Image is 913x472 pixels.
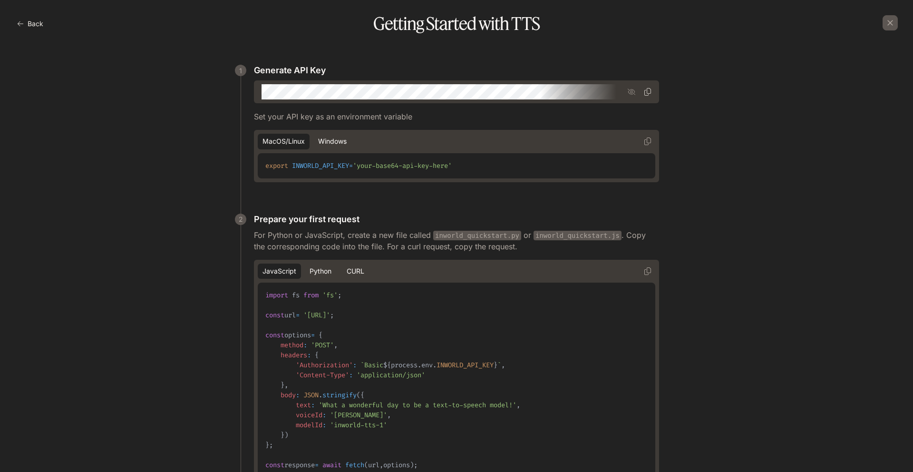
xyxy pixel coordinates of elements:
[330,411,387,420] span: '[PERSON_NAME]'
[305,264,336,279] button: Python
[265,311,284,320] span: const
[516,401,520,410] span: ,
[497,361,501,370] span: `
[265,291,288,300] span: import
[311,401,315,410] span: :
[292,161,349,170] span: INWORLD_API_KEY
[265,331,284,340] span: const
[303,291,319,300] span: from
[265,441,269,450] span: }
[360,391,364,400] span: {
[418,361,421,370] span: .
[269,441,273,450] span: ;
[534,231,622,240] code: inworld_quickstart.js
[319,391,322,400] span: .
[296,371,349,380] span: 'Content-Type'
[353,361,357,370] span: :
[254,229,659,252] p: For Python or JavaScript, create a new file called or . Copy the corresponding code into the file...
[311,331,315,340] span: =
[284,381,288,390] span: ,
[640,264,655,279] button: Copy
[433,231,521,240] code: inworld_quickstart.py
[296,391,300,400] span: :
[303,391,319,400] span: JSON
[311,341,334,350] span: 'POST'
[364,461,368,470] span: (
[391,361,418,370] span: process
[254,111,659,122] p: Set your API key as an environment variable
[338,291,341,300] span: ;
[265,161,288,170] span: export
[501,361,505,370] span: ,
[284,431,288,440] span: )
[360,361,364,370] span: `
[414,461,418,470] span: ;
[387,411,391,420] span: ,
[258,264,301,279] button: JavaScript
[368,461,379,470] span: url
[322,411,326,420] span: :
[421,361,433,370] span: env
[296,361,353,370] span: 'Authorization'
[296,411,322,420] span: voiceId
[313,134,351,149] button: Windows
[334,341,338,350] span: ,
[349,161,353,170] span: =
[357,371,425,380] span: 'application/json'
[345,461,364,470] span: fetch
[15,15,898,32] h1: Getting Started with TTS
[281,381,284,390] span: }
[284,331,311,340] span: options
[379,461,383,470] span: ,
[307,351,311,360] span: :
[239,66,242,76] p: 1
[254,64,326,77] p: Generate API Key
[322,421,326,430] span: :
[640,134,655,149] button: Copy
[383,461,410,470] span: options
[340,264,370,279] button: cURL
[284,311,296,320] span: url
[383,361,391,370] span: ${
[353,161,452,170] span: 'your-base64-api-key-here'
[322,291,338,300] span: 'fs'
[292,291,300,300] span: fs
[494,361,497,370] span: }
[315,351,319,360] span: {
[349,371,353,380] span: :
[265,461,284,470] span: const
[330,311,334,320] span: ;
[437,361,494,370] span: INWORLD_API_KEY
[319,401,516,410] span: 'What a wonderful day to be a text-to-speech model!'
[239,214,243,224] p: 2
[330,421,387,430] span: 'inworld-tts-1'
[281,341,303,350] span: method
[357,391,360,400] span: (
[281,431,284,440] span: }
[322,461,341,470] span: await
[315,461,319,470] span: =
[296,421,322,430] span: modelId
[303,311,330,320] span: '[URL]'
[281,351,307,360] span: headers
[296,311,300,320] span: =
[15,14,47,33] button: Back
[410,461,414,470] span: )
[322,391,357,400] span: stringify
[281,391,296,400] span: body
[258,134,310,149] button: macOS/Linux
[433,361,437,370] span: .
[364,361,383,370] span: Basic
[296,401,311,410] span: text
[284,461,315,470] span: response
[303,341,307,350] span: :
[254,213,359,226] p: Prepare your first request
[319,331,322,340] span: {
